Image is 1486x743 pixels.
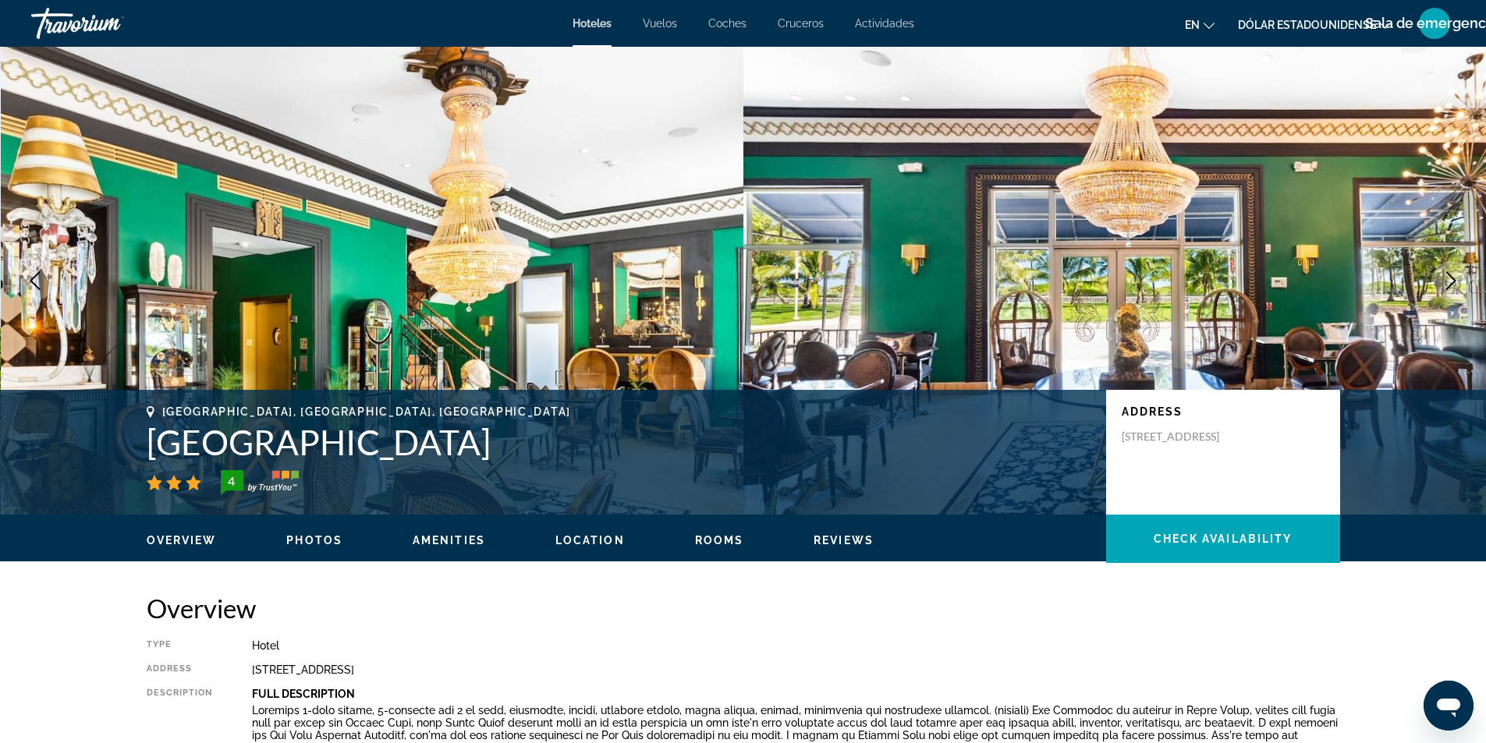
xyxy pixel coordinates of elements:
button: Location [555,533,625,547]
span: Photos [286,534,342,547]
a: Actividades [855,17,914,30]
font: Dólar estadounidense [1238,19,1376,31]
button: Cambiar moneda [1238,13,1391,36]
p: Address [1122,405,1325,418]
div: Type [147,639,213,652]
span: Reviews [814,534,874,547]
a: Hoteles [573,17,612,30]
button: Photos [286,533,342,547]
button: Reviews [814,533,874,547]
div: Hotel [252,639,1340,652]
a: Vuelos [643,17,677,30]
a: Cruceros [778,17,824,30]
button: Next image [1431,261,1470,300]
h2: Overview [147,593,1340,624]
button: Overview [147,533,217,547]
button: Amenities [413,533,485,547]
button: Check Availability [1106,515,1340,563]
div: 4 [216,472,247,490]
button: Rooms [695,533,744,547]
span: Rooms [695,534,744,547]
button: Cambiar idioma [1185,13,1215,36]
span: Location [555,534,625,547]
div: Address [147,663,213,676]
b: Full Description [252,688,355,700]
font: en [1185,19,1200,31]
div: [STREET_ADDRESS] [252,663,1340,676]
a: Travorium [31,3,187,44]
p: [STREET_ADDRESS] [1122,430,1247,444]
span: Amenities [413,534,485,547]
button: Menú de usuario [1414,7,1455,40]
button: Previous image [16,261,55,300]
a: Coches [708,17,747,30]
span: Check Availability [1154,532,1293,545]
h1: [GEOGRAPHIC_DATA] [147,422,1091,462]
span: [GEOGRAPHIC_DATA], [GEOGRAPHIC_DATA], [GEOGRAPHIC_DATA] [162,405,571,418]
img: trustyou-badge-hor.svg [221,470,299,495]
iframe: Botón para iniciar la ventana de mensajería [1424,681,1474,731]
span: Overview [147,534,217,547]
